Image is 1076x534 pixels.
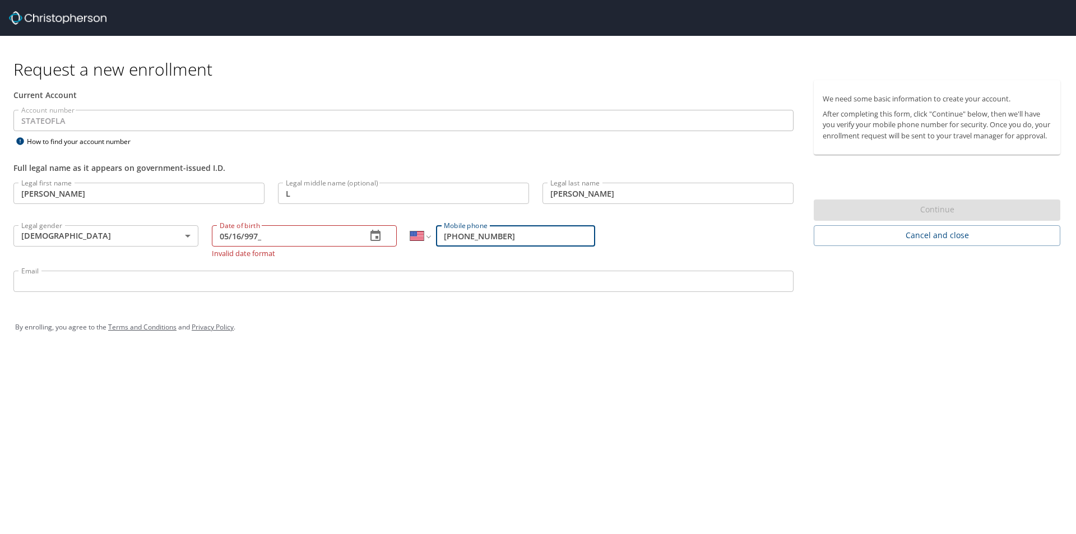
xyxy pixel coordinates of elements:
[13,58,1069,80] h1: Request a new enrollment
[15,313,1061,341] div: By enrolling, you agree to the and .
[13,162,794,174] div: Full legal name as it appears on government-issued I.D.
[212,225,358,247] input: MM/DD/YYYY
[13,225,198,247] div: [DEMOGRAPHIC_DATA]
[9,11,106,25] img: cbt logo
[13,89,794,101] div: Current Account
[823,109,1051,141] p: After completing this form, click "Continue" below, then we'll have you verify your mobile phone ...
[212,249,397,257] p: Invalid date format
[108,322,177,332] a: Terms and Conditions
[192,322,234,332] a: Privacy Policy
[13,134,154,148] div: How to find your account number
[436,225,595,247] input: Enter phone number
[814,225,1060,246] button: Cancel and close
[823,229,1051,243] span: Cancel and close
[823,94,1051,104] p: We need some basic information to create your account.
